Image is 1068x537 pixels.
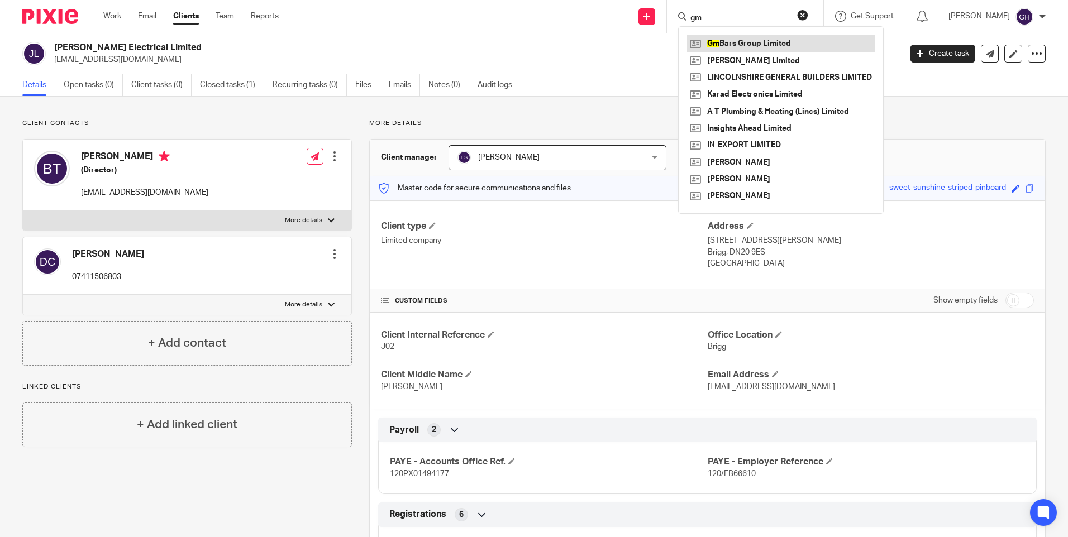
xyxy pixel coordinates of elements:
[457,151,471,164] img: svg%3E
[381,369,707,381] h4: Client Middle Name
[889,182,1006,195] div: sweet-sunshine-striped-pinboard
[432,424,436,435] span: 2
[478,74,521,96] a: Audit logs
[708,247,1034,258] p: Brigg, DN20 9ES
[390,470,449,478] span: 120PX01494177
[131,74,192,96] a: Client tasks (0)
[81,187,208,198] p: [EMAIL_ADDRESS][DOMAIN_NAME]
[34,151,70,186] img: svg%3E
[389,509,446,520] span: Registrations
[22,74,55,96] a: Details
[1015,8,1033,26] img: svg%3E
[355,74,380,96] a: Files
[137,416,237,433] h4: + Add linked client
[708,258,1034,269] p: [GEOGRAPHIC_DATA]
[381,383,442,391] span: [PERSON_NAME]
[200,74,264,96] a: Closed tasks (1)
[708,470,756,478] span: 120/EB66610
[251,11,279,22] a: Reports
[22,42,46,65] img: svg%3E
[948,11,1010,22] p: [PERSON_NAME]
[159,151,170,162] i: Primary
[428,74,469,96] a: Notes (0)
[173,11,199,22] a: Clients
[381,152,437,163] h3: Client manager
[708,456,1025,468] h4: PAYE - Employer Reference
[64,74,123,96] a: Open tasks (0)
[851,12,894,20] span: Get Support
[72,248,144,260] h4: [PERSON_NAME]
[22,382,352,391] p: Linked clients
[381,235,707,246] p: Limited company
[148,334,226,352] h4: + Add contact
[22,119,352,128] p: Client contacts
[708,383,835,391] span: [EMAIL_ADDRESS][DOMAIN_NAME]
[138,11,156,22] a: Email
[381,220,707,232] h4: Client type
[381,296,707,305] h4: CUSTOM FIELDS
[389,424,419,436] span: Payroll
[708,235,1034,246] p: [STREET_ADDRESS][PERSON_NAME]
[72,271,144,282] p: 07411506803
[54,54,894,65] p: [EMAIL_ADDRESS][DOMAIN_NAME]
[369,119,1046,128] p: More details
[933,295,998,306] label: Show empty fields
[478,154,540,161] span: [PERSON_NAME]
[34,248,61,275] img: svg%3E
[285,216,322,225] p: More details
[273,74,347,96] a: Recurring tasks (0)
[708,343,726,351] span: Brigg
[378,183,571,194] p: Master code for secure communications and files
[81,165,208,176] h5: (Director)
[390,456,707,468] h4: PAYE - Accounts Office Ref.
[103,11,121,22] a: Work
[708,369,1034,381] h4: Email Address
[22,9,78,24] img: Pixie
[459,509,464,520] span: 6
[54,42,726,54] h2: [PERSON_NAME] Electrical Limited
[285,300,322,309] p: More details
[910,45,975,63] a: Create task
[689,13,790,23] input: Search
[216,11,234,22] a: Team
[381,343,394,351] span: J02
[708,329,1034,341] h4: Office Location
[81,151,208,165] h4: [PERSON_NAME]
[381,329,707,341] h4: Client Internal Reference
[708,220,1034,232] h4: Address
[797,9,808,21] button: Clear
[389,74,420,96] a: Emails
